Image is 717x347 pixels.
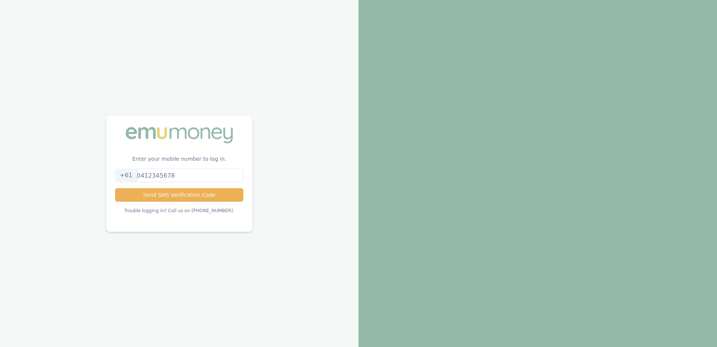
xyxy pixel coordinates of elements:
p: Trouble logging in? Call us on [PHONE_NUMBER]. [124,208,234,214]
input: 0412345678 [115,169,243,182]
p: Enter your mobile number to log in. [106,155,252,169]
button: Send SMS Verification Code [115,188,243,202]
div: +61 [115,169,137,182]
img: Emu Money [123,124,235,146]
